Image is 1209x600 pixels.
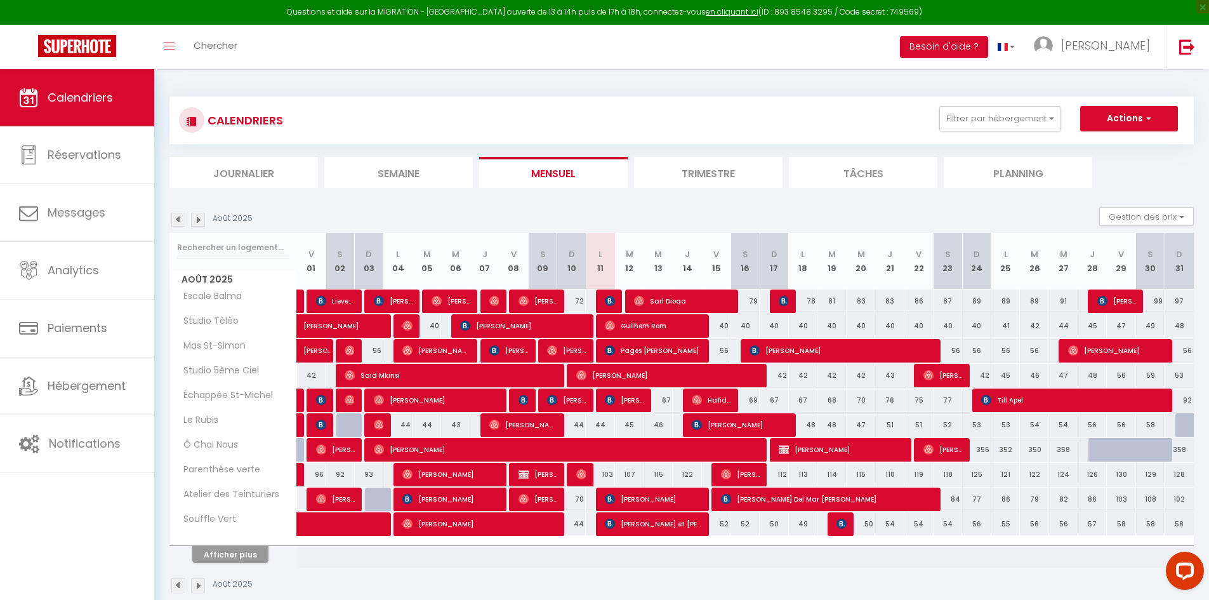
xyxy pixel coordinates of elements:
div: 89 [962,290,991,313]
div: 70 [557,488,586,511]
abbr: L [801,248,805,260]
div: 55 [991,512,1021,536]
span: Said Mkinsi [345,363,558,387]
span: [PERSON_NAME] [402,338,470,363]
th: 25 [991,233,1021,290]
span: [PERSON_NAME] [345,338,354,363]
div: 56 [934,339,963,363]
span: [PERSON_NAME] [460,314,586,338]
abbr: J [887,248,892,260]
abbr: J [482,248,487,260]
span: [PERSON_NAME] [576,462,586,486]
abbr: V [308,248,314,260]
span: Escale Balma [172,290,245,303]
a: ... [PERSON_NAME] [1024,25,1166,69]
th: 29 [1107,233,1136,290]
div: 76 [875,389,904,412]
span: [PERSON_NAME] [316,487,355,511]
span: [PERSON_NAME] [1061,37,1150,53]
th: 26 [1020,233,1049,290]
abbr: M [452,248,459,260]
abbr: M [1060,248,1067,260]
span: [PERSON_NAME] [345,388,354,412]
abbr: V [713,248,719,260]
div: 58 [1136,512,1165,536]
abbr: D [771,248,777,260]
div: 86 [991,488,1021,511]
span: Till Apel [981,388,1166,412]
div: 48 [789,413,818,437]
div: 40 [847,314,876,338]
abbr: L [396,248,400,260]
div: 89 [1020,290,1049,313]
th: 14 [673,233,702,290]
span: [PERSON_NAME] [316,413,326,437]
span: Ô Chai Nous [172,438,241,452]
span: [PERSON_NAME] [489,413,557,437]
div: 53 [1165,364,1194,387]
div: 67 [644,389,673,412]
div: 56 [1078,413,1107,437]
span: Chercher [194,39,237,52]
th: 07 [470,233,499,290]
div: 44 [1049,314,1078,338]
div: 113 [789,463,818,486]
div: 51 [904,413,934,437]
div: 77 [962,488,991,511]
th: 05 [413,233,442,290]
div: 83 [847,290,876,313]
abbr: L [1004,248,1008,260]
div: 86 [904,290,934,313]
p: Août 2025 [213,578,253,590]
span: [PERSON_NAME] [605,388,644,412]
span: Le Rubis [172,413,221,427]
div: 54 [934,512,963,536]
div: 46 [644,413,673,437]
li: Semaine [324,157,473,188]
span: [PERSON_NAME] Del Mar [PERSON_NAME] [721,487,935,511]
button: Afficher plus [192,546,268,563]
div: 53 [991,413,1021,437]
div: 99 [1136,290,1165,313]
img: Super Booking [38,35,116,57]
div: 92 [326,463,355,486]
abbr: V [511,248,517,260]
button: Actions [1080,106,1178,131]
th: 04 [383,233,413,290]
span: Hébergement [48,378,126,394]
div: 56 [1107,413,1136,437]
div: 114 [817,463,847,486]
span: Notifications [49,436,121,451]
span: Échappée St-Michel [172,389,276,403]
span: [PERSON_NAME] [303,332,333,356]
th: 28 [1078,233,1107,290]
div: 45 [615,413,644,437]
div: 79 [1020,488,1049,511]
th: 09 [528,233,557,290]
div: 112 [760,463,789,486]
div: 40 [789,314,818,338]
th: 06 [441,233,470,290]
div: 91 [1049,290,1078,313]
div: 56 [1107,364,1136,387]
span: Sarl Dioqa [634,289,731,313]
span: Analytics [48,262,99,278]
div: 103 [586,463,615,486]
div: 40 [934,314,963,338]
abbr: S [337,248,343,260]
abbr: J [685,248,690,260]
div: 44 [557,512,586,536]
div: 43 [441,413,470,437]
div: 46 [1020,364,1049,387]
div: 107 [615,463,644,486]
div: 118 [934,463,963,486]
span: [PERSON_NAME] [402,314,412,338]
span: [PERSON_NAME] [692,413,789,437]
div: 49 [1136,314,1165,338]
span: Mas St-Simon [172,339,249,353]
li: Journalier [169,157,318,188]
span: [PERSON_NAME] [576,363,761,387]
div: 78 [789,290,818,313]
th: 10 [557,233,586,290]
div: 358 [1165,438,1194,462]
